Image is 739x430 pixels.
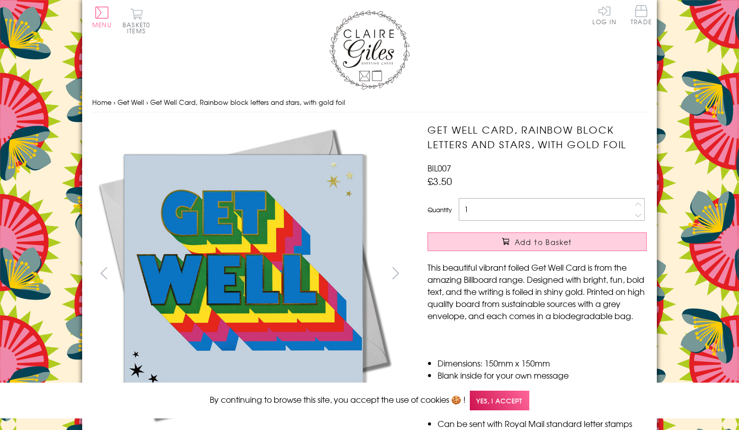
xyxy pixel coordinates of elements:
[427,261,647,322] p: This beautiful vibrant foiled Get Well Card is from the amazing Billboard range. Designed with br...
[92,7,112,28] button: Menu
[146,97,148,107] span: ›
[122,8,150,34] button: Basket0 items
[92,20,112,29] span: Menu
[631,5,652,25] span: Trade
[113,97,115,107] span: ›
[438,357,647,369] li: Dimensions: 150mm x 150mm
[92,122,395,425] img: Get Well Card, Rainbow block letters and stars, with gold foil
[631,5,652,27] a: Trade
[438,417,647,429] li: Can be sent with Royal Mail standard letter stamps
[438,381,647,393] li: Printed in the U.K on quality 350gsm board
[427,232,647,251] button: Add to Basket
[427,205,452,214] label: Quantity
[592,5,617,25] a: Log In
[427,122,647,152] h1: Get Well Card, Rainbow block letters and stars, with gold foil
[515,237,572,247] span: Add to Basket
[92,97,111,107] a: Home
[329,10,410,90] img: Claire Giles Greetings Cards
[117,97,144,107] a: Get Well
[438,369,647,381] li: Blank inside for your own message
[92,92,647,113] nav: breadcrumbs
[470,391,529,410] span: Yes, I accept
[385,262,407,284] button: next
[150,97,345,107] span: Get Well Card, Rainbow block letters and stars, with gold foil
[427,162,451,174] span: BIL007
[92,262,115,284] button: prev
[127,20,150,35] span: 0 items
[427,174,452,188] span: £3.50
